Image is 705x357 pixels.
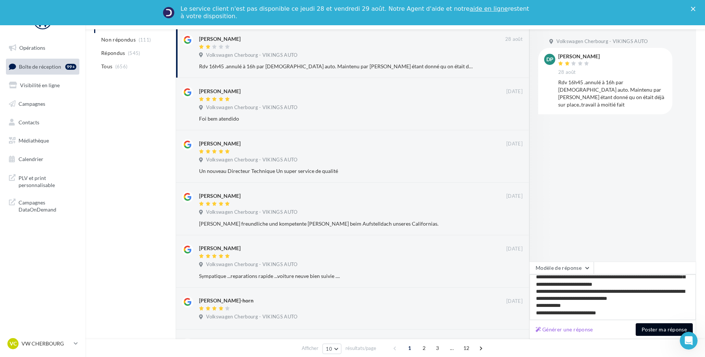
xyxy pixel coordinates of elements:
[4,151,81,167] a: Calendrier
[199,63,474,70] div: Rdv 16h45 .annulé à 16h par [DEMOGRAPHIC_DATA] auto. Maintenu par [PERSON_NAME] étant donné qu on...
[404,342,416,354] span: 1
[533,325,596,334] button: Générer une réponse
[4,59,81,75] a: Boîte de réception99+
[470,5,508,12] a: aide en ligne
[181,5,530,20] div: Le service client n'est pas disponible ce jeudi 28 et vendredi 29 août. Notre Agent d'aide et not...
[101,49,125,57] span: Répondus
[19,101,45,107] span: Campagnes
[199,192,241,200] div: [PERSON_NAME]
[556,38,648,45] span: Volkswagen Cherbourg - VIKINGS AUTO
[6,337,79,351] a: VC VW CHERBOURG
[19,173,76,189] span: PLV et print personnalisable
[529,262,594,274] button: Modèle de réponse
[4,96,81,112] a: Campagnes
[199,220,474,227] div: [PERSON_NAME] freundliche und kompetente [PERSON_NAME] beim Aufstelldach unseres Californias.
[431,342,443,354] span: 3
[691,7,698,11] div: Fermer
[21,340,71,347] p: VW CHERBOURG
[680,332,698,350] iframe: Intercom live chat
[546,56,553,63] span: dp
[101,63,112,70] span: Tous
[446,342,458,354] span: ...
[418,342,430,354] span: 2
[506,298,523,305] span: [DATE]
[345,345,376,352] span: résultats/page
[505,36,523,43] span: 28 août
[19,45,45,51] span: Opérations
[199,167,474,175] div: Un nouveau Directeur Technique Un super service de qualité
[19,197,76,213] span: Campagnes DataOnDemand
[115,63,128,69] span: (656)
[206,157,297,163] span: Volkswagen Cherbourg - VIKINGS AUTO
[65,64,76,70] div: 99+
[139,37,151,43] span: (111)
[206,52,297,59] span: Volkswagen Cherbourg - VIKINGS AUTO
[199,35,241,43] div: [PERSON_NAME]
[4,170,81,192] a: PLV et print personnalisable
[506,246,523,252] span: [DATE]
[206,209,297,216] span: Volkswagen Cherbourg - VIKINGS AUTO
[4,115,81,130] a: Contacts
[460,342,473,354] span: 12
[4,133,81,148] a: Médiathèque
[10,340,17,347] span: VC
[4,40,81,56] a: Opérations
[101,36,136,43] span: Non répondus
[19,63,61,69] span: Boîte de réception
[302,345,318,352] span: Afficher
[199,245,241,252] div: [PERSON_NAME]
[506,88,523,95] span: [DATE]
[636,323,693,336] button: Poster ma réponse
[19,119,39,125] span: Contacts
[19,156,43,162] span: Calendrier
[506,141,523,147] span: [DATE]
[199,272,474,280] div: Sympatique ...reparations rapide ...voiture neuve bien suivie ....
[558,54,600,59] div: [PERSON_NAME]
[199,115,474,122] div: Foi bem atendido
[199,88,241,95] div: [PERSON_NAME]
[558,79,666,108] div: Rdv 16h45 .annulé à 16h par [DEMOGRAPHIC_DATA] auto. Maintenu par [PERSON_NAME] étant donné qu on...
[19,137,49,144] span: Médiathèque
[326,346,332,352] span: 10
[199,140,241,147] div: [PERSON_NAME]
[322,344,341,354] button: 10
[4,194,81,216] a: Campagnes DataOnDemand
[506,193,523,200] span: [DATE]
[20,82,60,88] span: Visibilité en ligne
[558,69,576,76] span: 28 août
[206,104,297,111] span: Volkswagen Cherbourg - VIKINGS AUTO
[128,50,140,56] span: (545)
[206,314,297,320] span: Volkswagen Cherbourg - VIKINGS AUTO
[163,7,175,19] img: Profile image for Service-Client
[4,78,81,93] a: Visibilité en ligne
[199,297,254,304] div: [PERSON_NAME]-horn
[206,261,297,268] span: Volkswagen Cherbourg - VIKINGS AUTO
